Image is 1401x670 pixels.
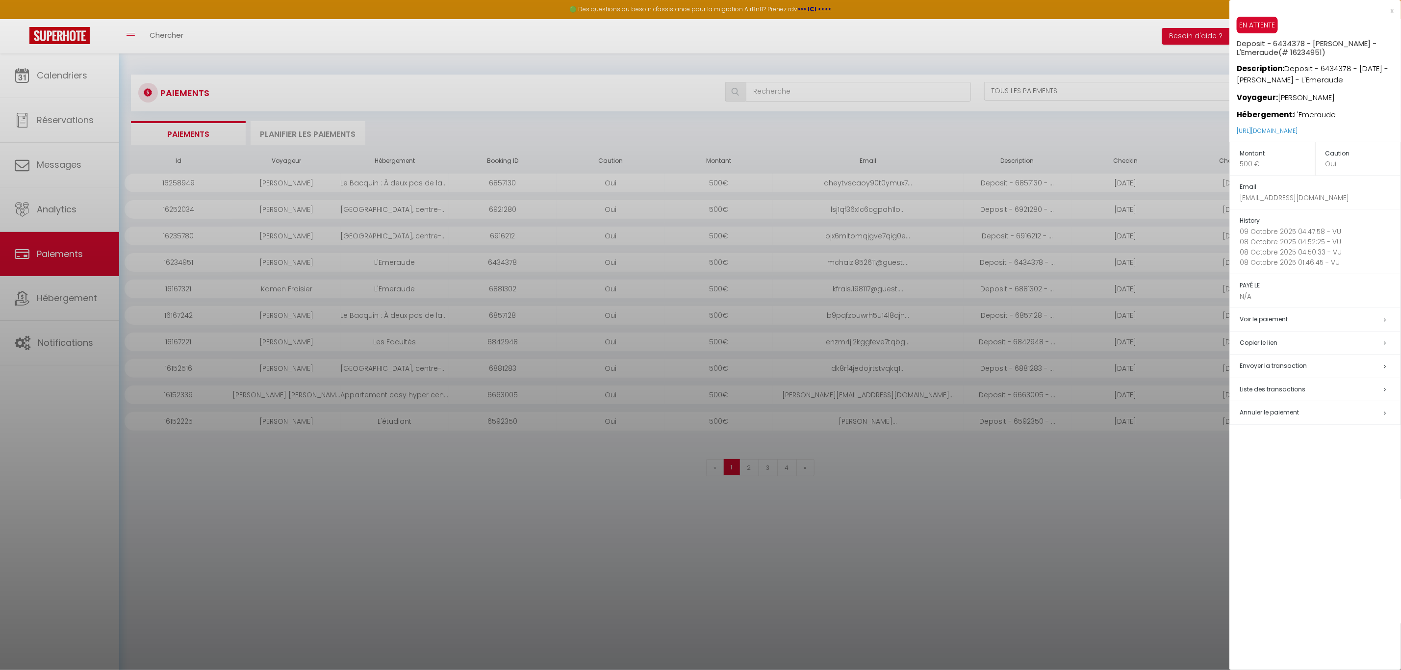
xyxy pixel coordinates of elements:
h5: Email [1240,181,1401,193]
span: (# 16234951) [1278,47,1325,57]
h5: History [1240,215,1401,227]
p: 08 Octobre 2025 04:52:25 - VU [1240,237,1401,247]
span: EN ATTENTE [1237,17,1278,33]
p: Oui [1325,159,1401,169]
p: 08 Octobre 2025 01:46:45 - VU [1240,258,1401,268]
p: Deposit - 6434378 - [DATE] - [PERSON_NAME] - L'Emeraude [1237,57,1401,86]
p: N/A [1240,291,1401,302]
strong: Description: [1237,63,1284,74]
h5: Caution [1325,148,1401,159]
span: Annuler le paiement [1240,408,1299,416]
h5: Deposit - 6434378 - [PERSON_NAME] - L'Emeraude [1237,33,1401,57]
strong: Hébergement: [1237,109,1294,120]
a: [URL][DOMAIN_NAME] [1237,127,1298,135]
strong: Voyageur: [1237,92,1278,103]
p: [PERSON_NAME] [1237,86,1401,103]
p: 500 € [1240,159,1315,169]
h5: Montant [1240,148,1315,159]
div: x [1229,5,1394,17]
h5: Copier le lien [1240,337,1401,349]
span: Liste des transactions [1240,385,1305,393]
span: Envoyer la transaction [1240,361,1307,370]
p: L'Emeraude [1237,103,1401,121]
p: 08 Octobre 2025 04:50:33 - VU [1240,247,1401,258]
p: 09 Octobre 2025 04:47:58 - VU [1240,227,1401,237]
p: [EMAIL_ADDRESS][DOMAIN_NAME] [1240,193,1401,203]
a: Voir le paiement [1240,315,1288,323]
h5: PAYÉ LE [1240,280,1401,291]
